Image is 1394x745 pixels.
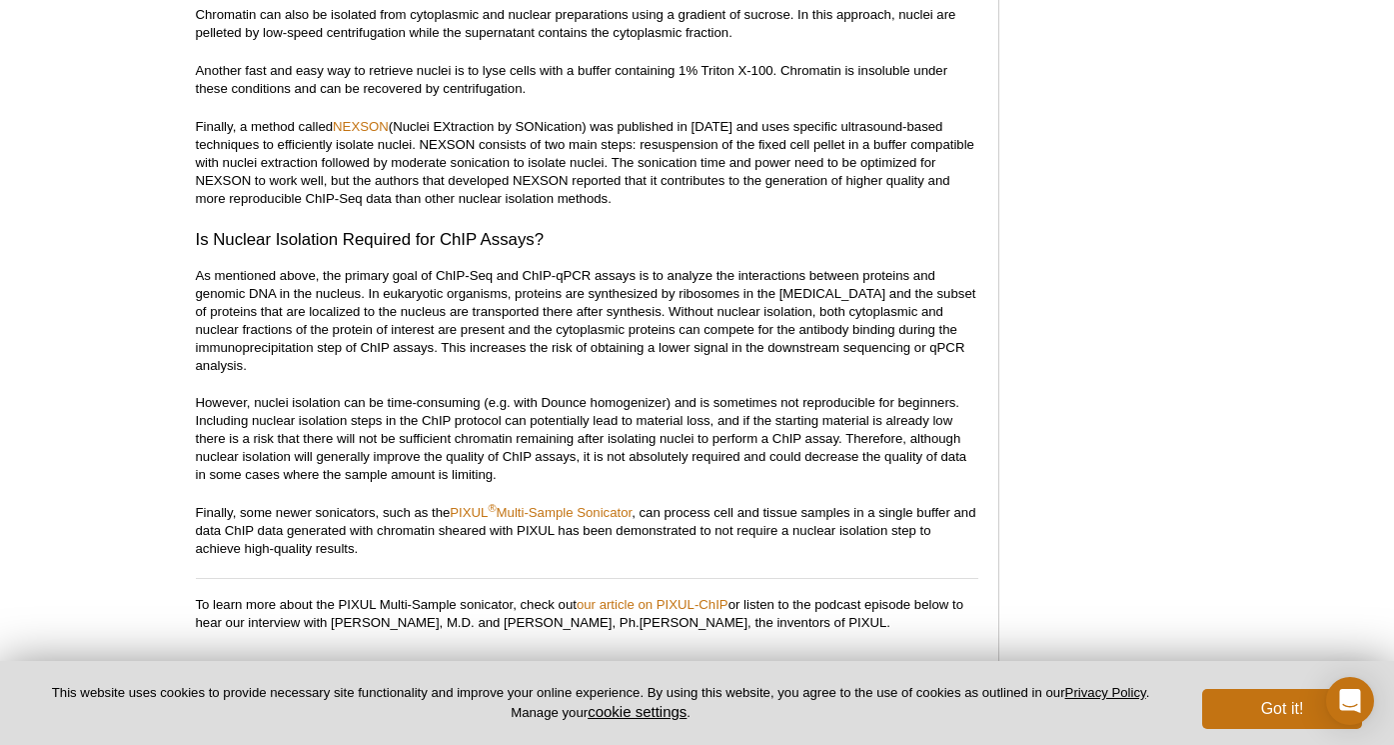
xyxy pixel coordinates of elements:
[196,504,978,558] p: Finally, some newer sonicators, such as the , can process cell and tissue samples in a single buf...
[1065,685,1146,700] a: Privacy Policy
[196,267,978,375] p: As mentioned above, the primary goal of ChIP-Seq and ChIP-qPCR assays is to analyze the interacti...
[196,6,978,42] p: Chromatin can also be isolated from cytoplasmic and nuclear preparations using a gradient of sucr...
[333,119,389,134] a: NEXSON
[488,502,496,514] sup: ®
[32,684,1169,722] p: This website uses cookies to provide necessary site functionality and improve your online experie...
[196,228,978,252] h3: Is Nuclear Isolation Required for ChIP Assays?
[577,597,728,612] a: our article on PIXUL-ChIP
[196,596,978,632] p: To learn more about the PIXUL Multi-Sample sonicator, check out or listen to the podcast episode ...
[1326,677,1374,725] div: Open Intercom Messenger
[1202,689,1362,729] button: Got it!
[196,394,978,484] p: However, nuclei isolation can be time-consuming (e.g. with Dounce homogenizer) and is sometimes n...
[196,62,978,98] p: Another fast and easy way to retrieve nuclei is to lyse cells with a buffer containing 1% Triton ...
[450,505,632,520] a: PIXUL®Multi-Sample Sonicator
[588,703,687,720] button: cookie settings
[196,118,978,208] p: Finally, a method called (Nuclei EXtraction by SONication) was published in [DATE] and uses speci...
